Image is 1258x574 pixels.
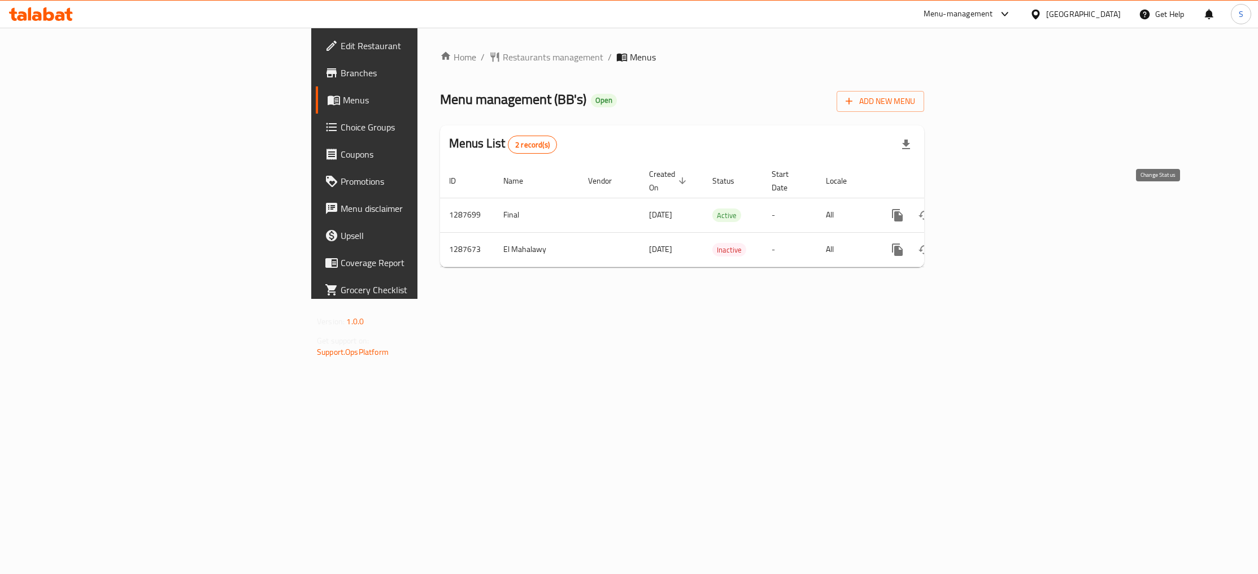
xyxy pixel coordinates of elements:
td: - [763,198,817,232]
a: Upsell [316,222,521,249]
span: Start Date [772,167,803,194]
span: Vendor [588,174,626,188]
a: Support.OpsPlatform [317,345,389,359]
nav: breadcrumb [440,50,924,64]
span: ID [449,174,471,188]
div: Open [591,94,617,107]
th: Actions [875,164,1002,198]
span: Coupons [341,147,512,161]
h2: Menus List [449,135,557,154]
span: Upsell [341,229,512,242]
li: / [608,50,612,64]
a: Menus [316,86,521,114]
button: Add New Menu [837,91,924,112]
span: Version: [317,314,345,329]
span: [DATE] [649,242,672,256]
span: Restaurants management [503,50,603,64]
span: Grocery Checklist [341,283,512,297]
button: Change Status [911,236,938,263]
span: Name [503,174,538,188]
a: Coverage Report [316,249,521,276]
span: Get support on: [317,333,369,348]
span: Edit Restaurant [341,39,512,53]
span: [DATE] [649,207,672,222]
table: enhanced table [440,164,1002,267]
span: Menus [343,93,512,107]
span: Open [591,95,617,105]
td: All [817,198,875,232]
span: Menus [630,50,656,64]
td: All [817,232,875,267]
a: Branches [316,59,521,86]
span: Menu disclaimer [341,202,512,215]
span: 2 record(s) [508,140,556,150]
span: Status [712,174,749,188]
span: Created On [649,167,690,194]
div: [GEOGRAPHIC_DATA] [1046,8,1121,20]
span: Active [712,209,741,222]
div: Total records count [508,136,557,154]
td: Final [494,198,579,232]
span: Inactive [712,243,746,256]
span: S [1239,8,1243,20]
span: Coverage Report [341,256,512,269]
div: Menu-management [924,7,993,21]
span: Branches [341,66,512,80]
button: more [884,202,911,229]
td: El Mahalawy [494,232,579,267]
span: Add New Menu [846,94,915,108]
div: Inactive [712,243,746,256]
a: Menu disclaimer [316,195,521,222]
a: Edit Restaurant [316,32,521,59]
button: more [884,236,911,263]
span: Promotions [341,175,512,188]
span: Menu management ( BB's ) [440,86,586,112]
div: Export file [893,131,920,158]
a: Promotions [316,168,521,195]
span: 1.0.0 [346,314,364,329]
span: Choice Groups [341,120,512,134]
td: - [763,232,817,267]
span: Locale [826,174,861,188]
a: Grocery Checklist [316,276,521,303]
a: Coupons [316,141,521,168]
div: Active [712,208,741,222]
a: Restaurants management [489,50,603,64]
a: Choice Groups [316,114,521,141]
